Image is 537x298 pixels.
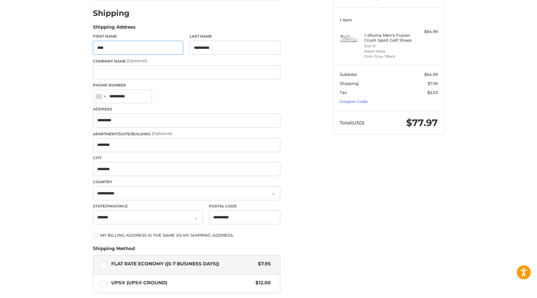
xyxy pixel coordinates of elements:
small: (Optional) [152,131,172,136]
small: (Optional) [127,58,147,63]
label: Last Name [190,34,280,39]
span: Flat Rate Economy ((5-7 Business Days)) [111,260,255,268]
label: Company Name [93,58,280,64]
li: Color Gray / Black [364,54,412,59]
span: $12.00 [253,279,271,286]
div: $64.99 [413,29,438,35]
h4: 1 x Puma Men's Fusion Crush Sport Golf Shoes [364,33,412,43]
span: Total (USD) [340,120,365,126]
label: Postal Code [209,203,280,209]
label: Address [93,106,280,112]
label: My billing address is the same as my shipping address. [93,233,280,238]
label: State/Province [93,203,203,209]
label: Apartment/Suite/Building [93,131,280,137]
span: $7.95 [428,81,438,86]
span: $64.99 [424,72,438,77]
h3: 1 Item [340,17,438,22]
label: Country [93,179,280,185]
span: $5.03 [427,90,438,95]
legend: Shipping Address [93,24,135,34]
span: $77.97 [406,117,438,128]
span: UPS® (UPS® Ground) [111,279,253,286]
span: Tax [340,90,347,95]
h2: Shipping [93,8,130,18]
span: Subtotal [340,72,357,77]
a: Coupon Code [340,99,368,104]
label: First Name [93,34,184,39]
li: Width Wide [364,49,412,54]
span: Shipping [340,81,359,86]
legend: Shipping Method [93,245,135,255]
span: $7.95 [255,260,271,268]
li: Size 13 [364,44,412,49]
label: Phone Number [93,82,280,88]
label: City [93,155,280,161]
